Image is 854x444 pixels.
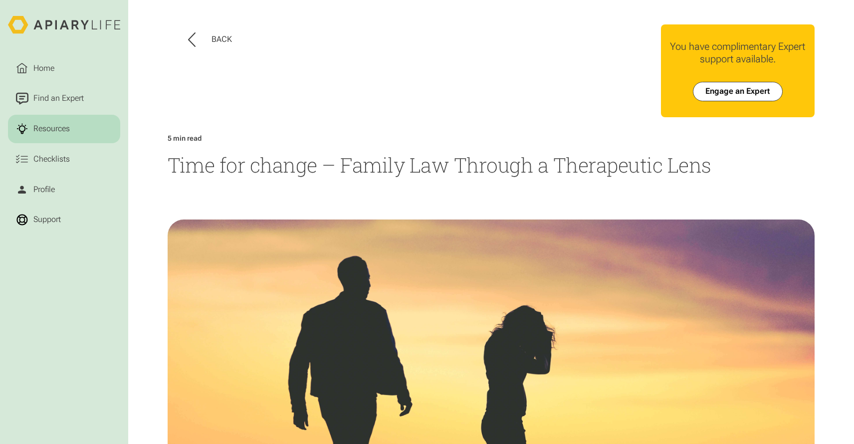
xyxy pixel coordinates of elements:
[168,152,815,179] h1: Time for change – Family Law Through a Therapeutic Lens
[8,175,120,204] a: Profile
[31,62,56,74] div: Home
[31,123,72,135] div: Resources
[31,153,72,165] div: Checklists
[669,40,807,66] div: You have complimentary Expert support available.
[168,134,202,142] div: 5 min read
[31,92,86,104] div: Find an Expert
[8,206,120,234] a: Support
[31,184,57,196] div: Profile
[8,84,120,113] a: Find an Expert
[693,82,783,101] a: Engage an Expert
[212,34,232,44] div: Back
[8,115,120,143] a: Resources
[31,214,63,225] div: Support
[8,54,120,82] a: Home
[8,145,120,174] a: Checklists
[188,32,232,47] button: Back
